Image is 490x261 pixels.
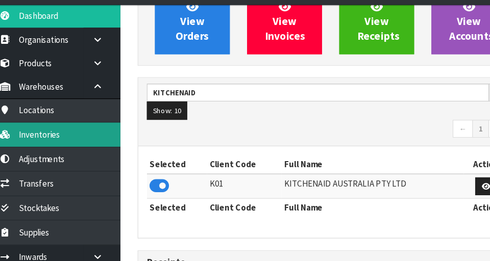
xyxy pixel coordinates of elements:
[146,203,199,219] th: Selected
[427,203,467,219] th: Action
[416,10,471,20] span: [PERSON_NAME]
[265,203,427,219] th: Full Name
[199,181,265,203] td: K01
[199,164,265,180] th: Client Code
[434,133,449,149] a: 1
[398,17,464,75] a: ViewAccounts
[203,6,331,22] a: K01 - KITCHENAID AUSTRALIA PTY LTD
[449,133,467,149] a: →
[33,9,85,22] span: ProStock
[146,117,182,133] button: Show: 10
[199,203,265,219] th: Client Code
[417,133,435,149] a: ←
[265,181,427,203] td: KITCHENAID AUSTRALIA PTY LTD
[427,164,467,180] th: Action
[316,17,383,75] a: ViewReceipts
[359,10,414,20] span: [PERSON_NAME]
[209,10,325,18] strong: K01 - KITCHENAID AUSTRALIA PTY LTD
[235,17,301,75] a: ViewInvoices
[146,133,467,151] nav: Page navigation
[171,27,201,65] span: View Orders
[146,101,449,117] input: Search clients
[87,11,103,21] small: WMS
[251,27,286,65] span: View Invoices
[332,27,370,65] span: View Receipts
[414,27,453,65] span: View Accounts
[153,17,219,75] a: ViewOrders
[15,9,28,21] img: cube-alt.png
[265,164,427,180] th: Full Name
[146,164,199,180] th: Selected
